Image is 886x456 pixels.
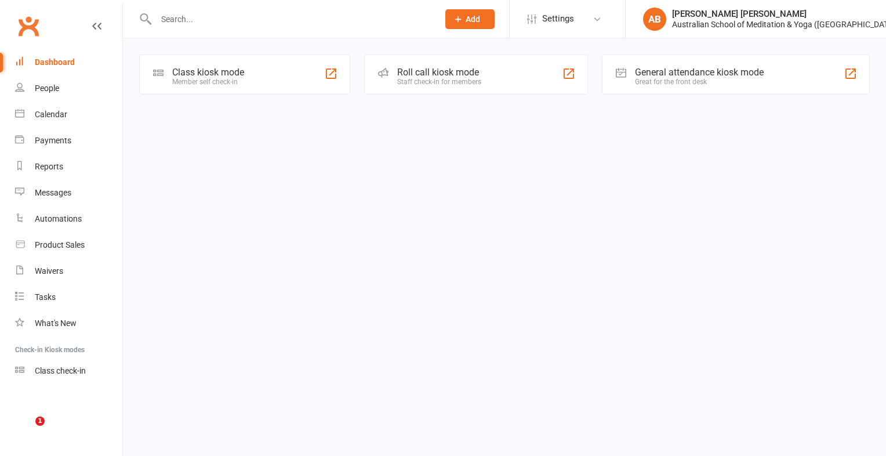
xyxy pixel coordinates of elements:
[15,358,122,384] a: Class kiosk mode
[35,84,59,93] div: People
[35,188,71,197] div: Messages
[15,75,122,102] a: People
[12,417,39,444] iframe: Intercom live chat
[35,240,85,249] div: Product Sales
[35,110,67,119] div: Calendar
[15,49,122,75] a: Dashboard
[172,67,244,78] div: Class kiosk mode
[643,8,666,31] div: AB
[35,57,75,67] div: Dashboard
[15,232,122,258] a: Product Sales
[15,128,122,154] a: Payments
[35,266,63,276] div: Waivers
[35,136,71,145] div: Payments
[15,154,122,180] a: Reports
[35,292,56,302] div: Tasks
[35,417,45,426] span: 1
[397,67,481,78] div: Roll call kiosk mode
[542,6,574,32] span: Settings
[635,67,764,78] div: General attendance kiosk mode
[35,214,82,223] div: Automations
[172,78,244,86] div: Member self check-in
[466,15,480,24] span: Add
[15,310,122,336] a: What's New
[14,12,43,41] a: Clubworx
[15,258,122,284] a: Waivers
[635,78,764,86] div: Great for the front desk
[15,102,122,128] a: Calendar
[35,162,63,171] div: Reports
[35,366,86,375] div: Class check-in
[445,9,495,29] button: Add
[397,78,481,86] div: Staff check-in for members
[152,11,430,27] input: Search...
[15,180,122,206] a: Messages
[35,319,77,328] div: What's New
[15,206,122,232] a: Automations
[15,284,122,310] a: Tasks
